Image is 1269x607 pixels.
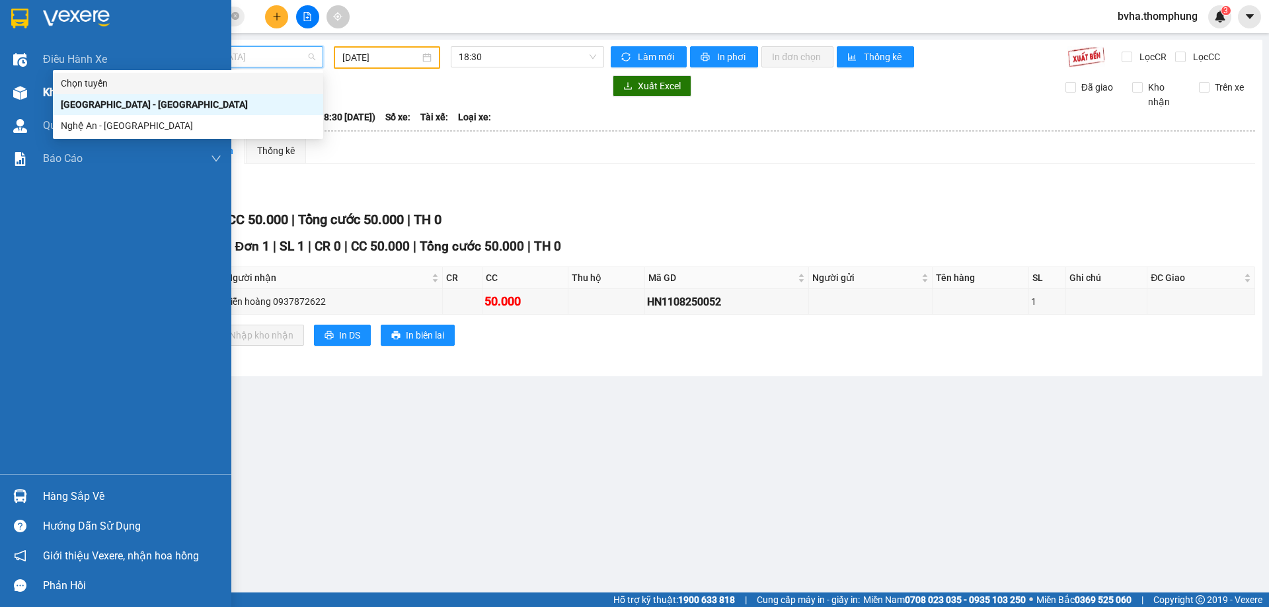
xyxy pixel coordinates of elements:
[1238,5,1261,28] button: caret-down
[847,52,859,63] span: bar-chart
[14,520,26,532] span: question-circle
[53,94,323,115] div: Hà Nội - Nghệ An
[13,119,27,133] img: warehouse-icon
[420,110,448,124] span: Tài xế:
[1134,50,1169,64] span: Lọc CR
[613,75,691,97] button: downloadXuất Excel
[315,239,341,254] span: CR 0
[568,267,646,289] th: Thu hộ
[420,239,524,254] span: Tổng cước 50.000
[314,325,371,346] button: printerIn DS
[534,239,561,254] span: TH 0
[296,5,319,28] button: file-add
[1221,6,1231,15] sup: 3
[272,12,282,21] span: plus
[280,239,305,254] span: SL 1
[406,328,444,343] span: In biên lai
[1223,6,1228,15] span: 3
[344,239,348,254] span: |
[204,325,304,346] button: downloadNhập kho nhận
[235,239,270,254] span: Đơn 1
[1066,267,1147,289] th: Ghi chú
[43,576,221,596] div: Phản hồi
[645,289,809,315] td: HN1108250052
[1029,267,1066,289] th: SL
[864,50,904,64] span: Thống kê
[13,489,27,503] img: warehouse-icon
[53,73,323,94] div: Chọn tuyến
[413,239,416,254] span: |
[745,592,747,607] span: |
[1210,80,1249,95] span: Trên xe
[43,547,199,564] span: Giới thiệu Vexere, nhận hoa hồng
[1244,11,1256,22] span: caret-down
[648,270,795,285] span: Mã GD
[1188,50,1222,64] span: Lọc CC
[303,12,312,21] span: file-add
[211,153,221,164] span: down
[458,110,491,124] span: Loại xe:
[308,239,311,254] span: |
[225,294,440,309] div: Diễn hoàng 0937872622
[381,325,455,346] button: printerIn biên lai
[757,592,860,607] span: Cung cấp máy in - giấy in:
[61,118,315,133] div: Nghệ An - [GEOGRAPHIC_DATA]
[1107,8,1208,24] span: bvha.thomphung
[1076,80,1118,95] span: Đã giao
[459,47,596,67] span: 18:30
[638,50,676,64] span: Làm mới
[443,267,482,289] th: CR
[339,328,360,343] span: In DS
[43,516,221,536] div: Hướng dẫn sử dụng
[61,97,315,112] div: [GEOGRAPHIC_DATA] - [GEOGRAPHIC_DATA]
[482,267,568,289] th: CC
[1036,592,1132,607] span: Miền Bắc
[905,594,1026,605] strong: 0708 023 035 - 0935 103 250
[43,51,107,67] span: Điều hành xe
[231,11,239,23] span: close-circle
[43,150,83,167] span: Báo cáo
[623,81,633,92] span: download
[812,270,919,285] span: Người gửi
[273,239,276,254] span: |
[527,239,531,254] span: |
[638,79,681,93] span: Xuất Excel
[1196,595,1205,604] span: copyright
[407,212,410,227] span: |
[14,549,26,562] span: notification
[14,579,26,592] span: message
[53,115,323,136] div: Nghệ An - Hà Nội
[227,212,288,227] span: CC 50.000
[678,594,735,605] strong: 1900 633 818
[43,86,89,99] span: Kho hàng
[414,212,442,227] span: TH 0
[61,76,315,91] div: Chọn tuyến
[717,50,748,64] span: In phơi
[257,143,295,158] div: Thống kê
[1214,11,1226,22] img: icon-new-feature
[1031,294,1063,309] div: 1
[385,110,410,124] span: Số xe:
[279,110,375,124] span: Chuyến: (18:30 [DATE])
[13,86,27,100] img: warehouse-icon
[298,212,404,227] span: Tổng cước 50.000
[484,292,565,311] div: 50.000
[231,12,239,20] span: close-circle
[1075,594,1132,605] strong: 0369 525 060
[333,12,342,21] span: aim
[647,294,806,310] div: HN1108250052
[837,46,914,67] button: bar-chartThống kê
[291,212,295,227] span: |
[701,52,712,63] span: printer
[325,331,334,341] span: printer
[43,117,81,134] span: Quản Lý
[11,9,28,28] img: logo-vxr
[761,46,833,67] button: In đơn chọn
[1151,270,1241,285] span: ĐC Giao
[351,239,410,254] span: CC 50.000
[13,53,27,67] img: warehouse-icon
[13,152,27,166] img: solution-icon
[1029,597,1033,602] span: ⚪️
[265,5,288,28] button: plus
[690,46,758,67] button: printerIn phơi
